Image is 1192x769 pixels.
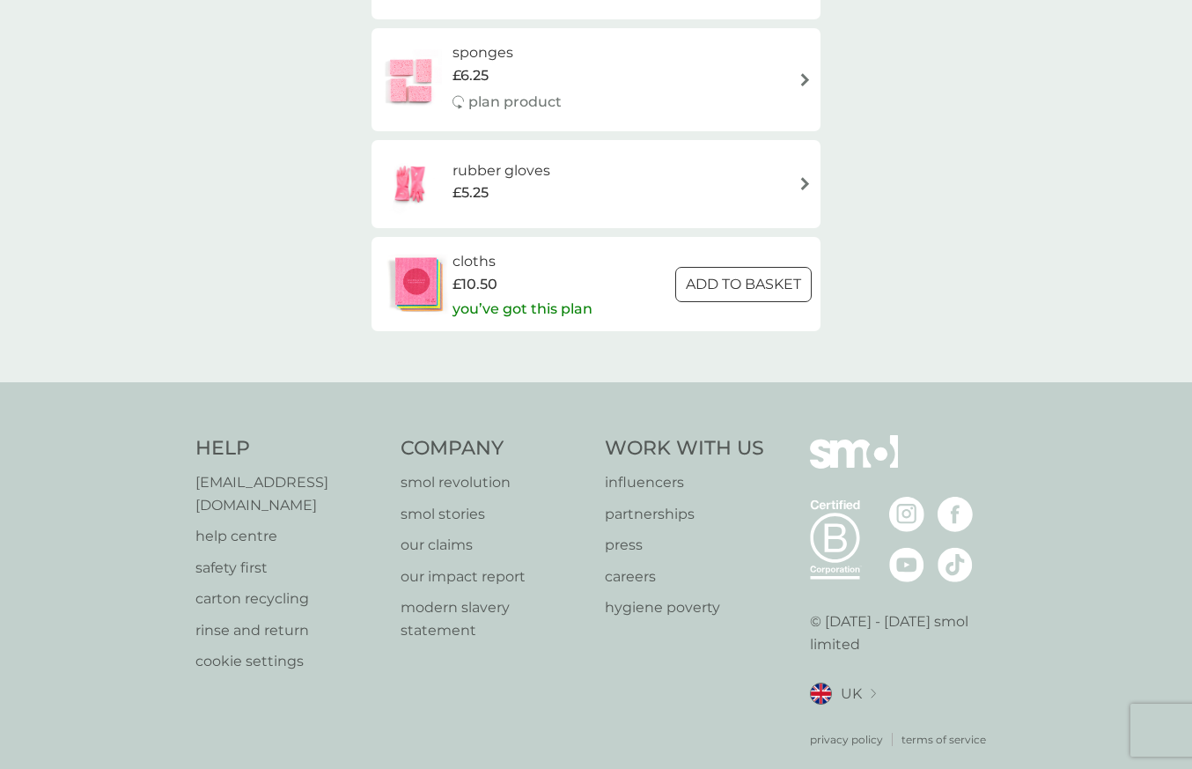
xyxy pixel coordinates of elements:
[810,610,997,655] p: © [DATE] - [DATE] smol limited
[810,731,883,748] a: privacy policy
[901,731,986,748] a: terms of service
[195,619,383,642] a: rinse and return
[453,273,497,296] span: £10.50
[810,435,898,495] img: smol
[810,683,832,705] img: UK flag
[889,497,924,532] img: visit the smol Instagram page
[401,503,588,526] a: smol stories
[675,267,812,302] button: ADD TO BASKET
[605,471,764,494] a: influencers
[195,435,383,462] h4: Help
[195,588,383,610] a: carton recycling
[401,534,588,557] a: our claims
[195,650,383,673] a: cookie settings
[889,547,924,582] img: visit the smol Youtube page
[195,525,383,548] a: help centre
[605,435,764,462] h4: Work With Us
[453,298,592,321] p: you’ve got this plan
[468,91,562,114] p: plan product
[380,153,442,215] img: rubber gloves
[453,64,489,87] span: £6.25
[605,566,764,588] a: careers
[401,435,588,462] h4: Company
[380,254,453,315] img: cloths
[453,159,550,182] h6: rubber gloves
[938,547,973,582] img: visit the smol Tiktok page
[380,49,442,111] img: sponges
[401,471,588,494] a: smol revolution
[798,73,812,86] img: arrow right
[605,534,764,557] a: press
[195,471,383,516] a: [EMAIL_ADDRESS][DOMAIN_NAME]
[401,566,588,588] a: our impact report
[938,497,973,532] img: visit the smol Facebook page
[841,683,862,706] span: UK
[686,273,801,296] p: ADD TO BASKET
[401,596,588,641] a: modern slavery statement
[798,177,812,190] img: arrow right
[453,250,592,273] h6: cloths
[605,596,764,619] a: hygiene poverty
[453,181,489,204] span: £5.25
[453,41,562,64] h6: sponges
[195,557,383,580] a: safety first
[605,503,764,526] a: partnerships
[871,689,876,699] img: select a new location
